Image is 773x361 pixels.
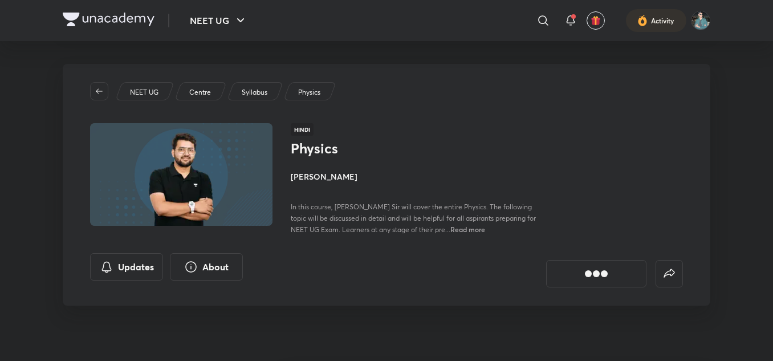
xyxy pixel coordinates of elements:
[291,123,314,136] span: Hindi
[170,253,243,281] button: About
[63,13,154,29] a: Company Logo
[130,87,158,98] p: NEET UG
[591,15,601,26] img: avatar
[691,11,710,30] img: Nitin Ahirwar
[298,87,320,98] p: Physics
[587,11,605,30] button: avatar
[450,225,485,234] span: Read more
[546,260,646,287] button: [object Object]
[63,13,154,26] img: Company Logo
[189,87,211,98] p: Centre
[656,260,683,287] button: false
[183,9,254,32] button: NEET UG
[296,87,323,98] a: Physics
[637,14,648,27] img: activity
[291,202,536,234] span: In this course, [PERSON_NAME] Sir will cover the entire Physics. The following topic will be disc...
[242,87,267,98] p: Syllabus
[291,171,546,182] h4: [PERSON_NAME]
[188,87,213,98] a: Centre
[128,87,161,98] a: NEET UG
[240,87,270,98] a: Syllabus
[88,122,274,227] img: Thumbnail
[291,140,477,157] h1: Physics
[90,253,163,281] button: Updates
